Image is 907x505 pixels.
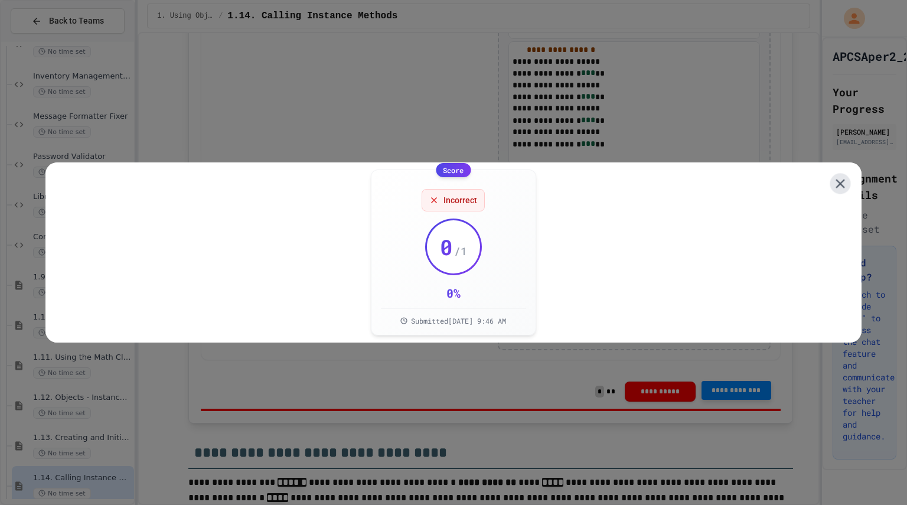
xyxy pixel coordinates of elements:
div: Score [436,163,471,177]
div: 0 % [446,285,461,301]
span: 0 [440,235,453,259]
span: Submitted [DATE] 9:46 AM [411,316,506,325]
span: Incorrect [443,194,477,206]
span: / 1 [454,243,467,259]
